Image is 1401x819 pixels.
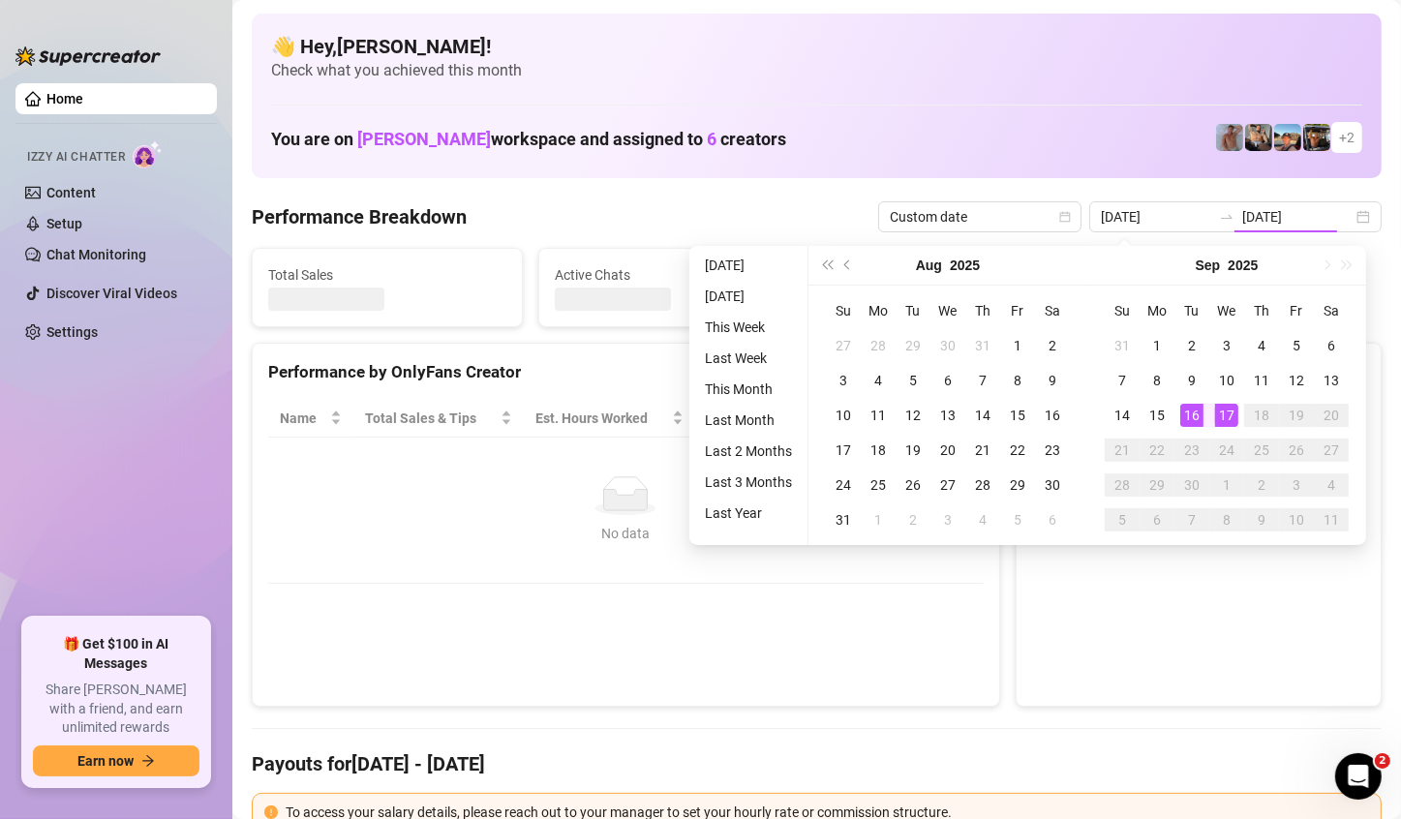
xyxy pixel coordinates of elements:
img: Nathan [1303,124,1330,151]
span: swap-right [1219,209,1234,225]
img: George [1245,124,1272,151]
h1: You are on workspace and assigned to creators [271,129,786,150]
span: Izzy AI Chatter [27,148,125,167]
div: No data [288,523,964,544]
span: + 2 [1339,127,1355,148]
input: End date [1242,206,1353,227]
a: Settings [46,324,98,340]
input: Start date [1101,206,1211,227]
div: Sales by OnlyFans Creator [1032,359,1365,385]
h4: Performance Breakdown [252,203,467,230]
span: 🎁 Get $100 in AI Messages [33,635,199,673]
span: 6 [707,129,716,149]
div: Est. Hours Worked [535,408,668,429]
span: Chat Conversion [836,408,956,429]
span: arrow-right [141,754,155,768]
img: AI Chatter [133,140,163,168]
span: Custom date [890,202,1070,231]
th: Total Sales & Tips [353,400,524,438]
span: to [1219,209,1234,225]
span: Share [PERSON_NAME] with a friend, and earn unlimited rewards [33,681,199,738]
a: Content [46,185,96,200]
a: Discover Viral Videos [46,286,177,301]
h4: Payouts for [DATE] - [DATE] [252,750,1382,777]
span: exclamation-circle [264,805,278,819]
span: Earn now [77,753,134,769]
th: Sales / Hour [695,400,825,438]
span: Total Sales & Tips [365,408,497,429]
span: [PERSON_NAME] [357,129,491,149]
img: logo-BBDzfeDw.svg [15,46,161,66]
th: Chat Conversion [824,400,983,438]
iframe: Intercom live chat [1335,753,1382,800]
img: Zach [1274,124,1301,151]
span: Messages Sent [841,264,1080,286]
th: Name [268,400,353,438]
span: Active Chats [555,264,793,286]
span: 2 [1375,753,1390,769]
button: Earn nowarrow-right [33,745,199,776]
h4: 👋 Hey, [PERSON_NAME] ! [271,33,1362,60]
a: Home [46,91,83,106]
span: Total Sales [268,264,506,286]
span: calendar [1059,211,1071,223]
a: Chat Monitoring [46,247,146,262]
div: Performance by OnlyFans Creator [268,359,984,385]
a: Setup [46,216,82,231]
span: Sales / Hour [707,408,798,429]
img: Joey [1216,124,1243,151]
span: Name [280,408,326,429]
span: Check what you achieved this month [271,60,1362,81]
